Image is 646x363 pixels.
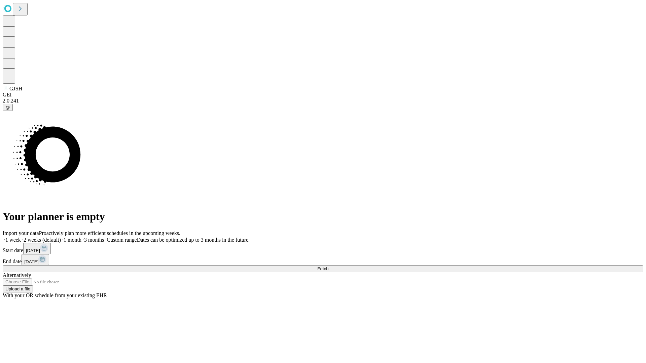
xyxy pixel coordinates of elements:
button: @ [3,104,13,111]
span: Custom range [107,237,137,243]
button: Upload a file [3,285,33,292]
div: GEI [3,92,643,98]
span: [DATE] [26,248,40,253]
div: End date [3,254,643,265]
button: Fetch [3,265,643,272]
span: Proactively plan more efficient schedules in the upcoming weeks. [39,230,180,236]
span: [DATE] [24,259,38,264]
span: Dates can be optimized up to 3 months in the future. [137,237,250,243]
span: With your OR schedule from your existing EHR [3,292,107,298]
button: [DATE] [22,254,49,265]
span: 3 months [84,237,104,243]
button: [DATE] [23,243,51,254]
div: Start date [3,243,643,254]
span: 1 month [64,237,81,243]
span: Fetch [317,266,328,271]
span: Import your data [3,230,39,236]
h1: Your planner is empty [3,210,643,223]
span: 1 week [5,237,21,243]
span: Alternatively [3,272,31,278]
span: GJSH [9,86,22,91]
span: @ [5,105,10,110]
span: 2 weeks (default) [24,237,61,243]
div: 2.0.241 [3,98,643,104]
